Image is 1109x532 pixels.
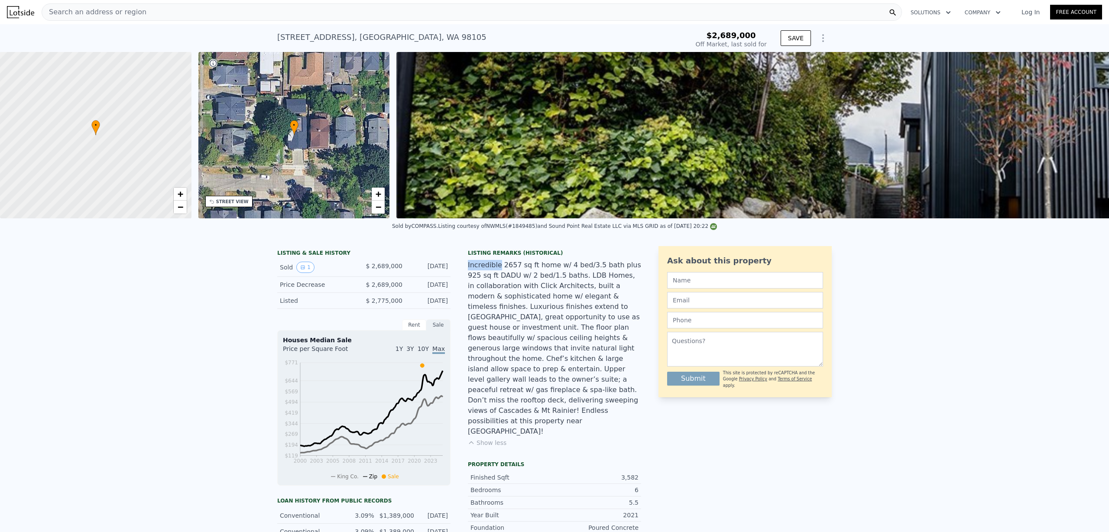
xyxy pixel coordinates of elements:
tspan: 2014 [375,458,389,464]
span: + [177,188,183,199]
div: 2021 [554,511,639,519]
tspan: $419 [285,410,298,416]
img: Lotside [7,6,34,18]
div: Incredible 2657 sq ft home w/ 4 bed/3.5 bath plus 925 sq ft DADU w/ 2 bed/1.5 baths. LDB Homes, i... [468,260,641,437]
div: Sold [280,262,357,273]
div: [DATE] [409,296,448,305]
a: Terms of Service [778,376,812,381]
div: $1,389,000 [379,511,413,520]
button: SAVE [781,30,811,46]
button: Submit [667,372,720,386]
tspan: $269 [285,431,298,437]
span: King Co. [337,474,359,480]
div: Listing Remarks (Historical) [468,250,641,256]
span: Sale [388,474,399,480]
div: [DATE] [409,280,448,289]
button: Show Options [814,29,832,47]
span: • [290,121,298,129]
div: Bathrooms [470,498,554,507]
tspan: 2017 [392,458,405,464]
span: 1Y [396,345,403,352]
tspan: $344 [285,421,298,427]
div: 5.5 [554,498,639,507]
div: 3,582 [554,473,639,482]
div: Year Built [470,511,554,519]
div: Foundation [470,523,554,532]
span: $ 2,689,000 [366,281,402,288]
div: Finished Sqft [470,473,554,482]
span: − [376,201,381,212]
tspan: 2023 [424,458,438,464]
div: Property details [468,461,641,468]
a: Free Account [1050,5,1102,19]
button: Solutions [904,5,958,20]
div: Ask about this property [667,255,823,267]
span: 10Y [418,345,429,352]
div: Listing courtesy of NWMLS (#1849485) and Sound Point Real Estate LLC via MLS GRID as of [DATE] 20:22 [438,223,717,229]
div: Price Decrease [280,280,357,289]
a: Zoom in [174,188,187,201]
a: Zoom out [174,201,187,214]
tspan: 2008 [343,458,356,464]
span: + [376,188,381,199]
button: View historical data [296,262,315,273]
button: Show less [468,438,506,447]
tspan: 2005 [326,458,340,464]
tspan: $494 [285,399,298,405]
div: Off Market, last sold for [696,40,767,49]
tspan: $119 [285,453,298,459]
a: Privacy Policy [739,376,767,381]
tspan: $194 [285,442,298,448]
span: • [91,121,100,129]
a: Log In [1011,8,1050,16]
div: 6 [554,486,639,494]
div: Bedrooms [470,486,554,494]
a: Zoom in [372,188,385,201]
span: Max [432,345,445,354]
div: LISTING & SALE HISTORY [277,250,451,258]
tspan: $569 [285,389,298,395]
div: Houses Median Sale [283,336,445,344]
tspan: 2000 [294,458,307,464]
button: Company [958,5,1008,20]
span: Zip [369,474,377,480]
img: NWMLS Logo [710,223,717,230]
div: Listed [280,296,357,305]
input: Phone [667,312,823,328]
span: Search an address or region [42,7,146,17]
span: 3Y [406,345,414,352]
tspan: $771 [285,360,298,366]
div: STREET VIEW [216,198,249,205]
div: [STREET_ADDRESS] , [GEOGRAPHIC_DATA] , WA 98105 [277,31,486,43]
div: This site is protected by reCAPTCHA and the Google and apply. [723,370,823,389]
div: Conventional [280,511,339,520]
div: Poured Concrete [554,523,639,532]
div: Sale [426,319,451,331]
tspan: $644 [285,378,298,384]
span: $2,689,000 [707,31,756,40]
tspan: 2020 [408,458,421,464]
div: • [290,120,298,135]
div: 3.09% [344,511,374,520]
div: • [91,120,100,135]
div: Loan history from public records [277,497,451,504]
input: Name [667,272,823,289]
div: Sold by COMPASS . [392,223,438,229]
div: Price per Square Foot [283,344,364,358]
div: [DATE] [409,262,448,273]
input: Email [667,292,823,308]
a: Zoom out [372,201,385,214]
div: [DATE] [418,511,448,520]
span: $ 2,775,000 [366,297,402,304]
tspan: 2003 [310,458,323,464]
tspan: 2011 [359,458,372,464]
span: − [177,201,183,212]
span: $ 2,689,000 [366,263,402,269]
div: Rent [402,319,426,331]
